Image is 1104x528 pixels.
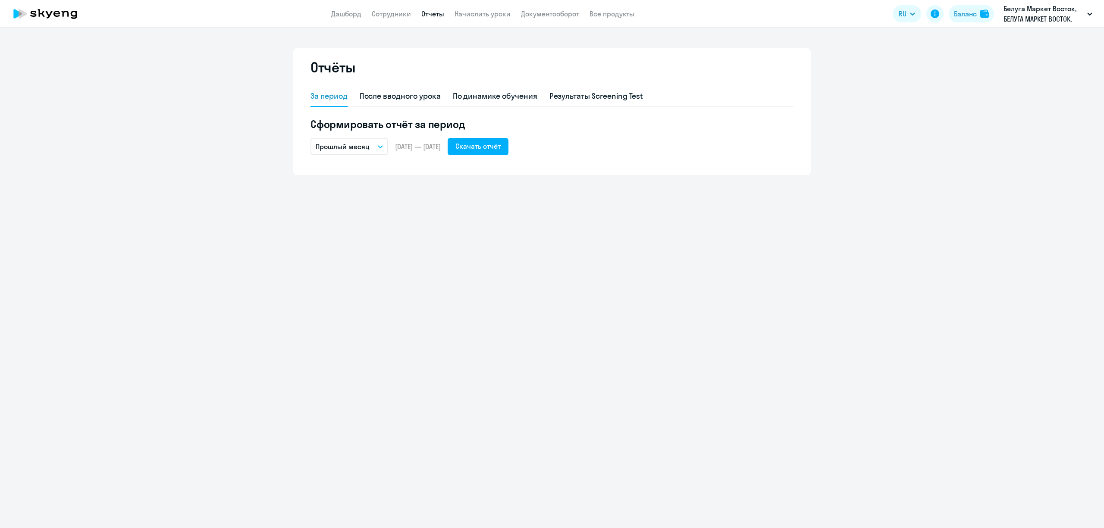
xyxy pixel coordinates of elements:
h2: Отчёты [310,59,355,76]
span: RU [899,9,906,19]
span: [DATE] — [DATE] [395,142,441,151]
a: Отчеты [421,9,444,18]
div: Баланс [954,9,977,19]
button: Белуга Маркет Восток, БЕЛУГА МАРКЕТ ВОСТОК, ООО [999,3,1097,24]
div: По динамике обучения [453,91,537,102]
a: Начислить уроки [455,9,511,18]
a: Сотрудники [372,9,411,18]
img: balance [980,9,989,18]
a: Документооборот [521,9,579,18]
h5: Сформировать отчёт за период [310,117,793,131]
div: Скачать отчёт [455,141,501,151]
button: RU [893,5,921,22]
div: Результаты Screening Test [549,91,643,102]
button: Прошлый месяц [310,138,388,155]
a: Дашборд [331,9,361,18]
p: Белуга Маркет Восток, БЕЛУГА МАРКЕТ ВОСТОК, ООО [1004,3,1084,24]
button: Балансbalance [949,5,994,22]
a: Все продукты [590,9,634,18]
p: Прошлый месяц [316,141,370,152]
button: Скачать отчёт [448,138,508,155]
div: За период [310,91,348,102]
div: После вводного урока [360,91,441,102]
